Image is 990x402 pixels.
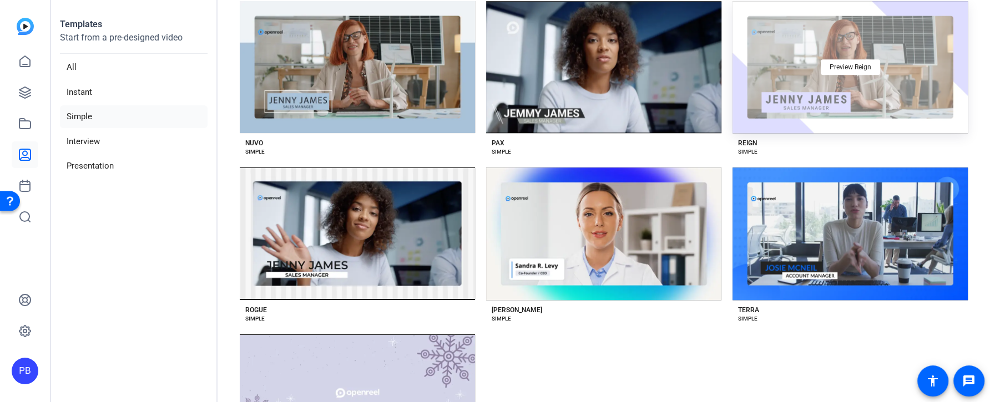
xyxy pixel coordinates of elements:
span: Preview Rogue [336,230,380,237]
div: SIMPLE [492,147,511,156]
div: ROGUE [245,306,267,314]
button: Template image [240,1,475,134]
div: PB [12,358,38,384]
img: blue-gradient.svg [17,18,34,35]
li: Interview [60,130,208,153]
div: SIMPLE [738,314,757,323]
mat-icon: message [962,374,976,388]
button: Template image [486,167,721,300]
div: REIGN [738,139,757,147]
li: Presentation [60,155,208,177]
span: Preview [PERSON_NAME] [566,230,642,237]
span: Preview Terra [830,230,870,237]
span: Preview Pax [585,64,622,70]
li: Instant [60,81,208,104]
button: Template image [240,167,475,300]
strong: Templates [60,19,102,29]
div: TERRA [738,306,759,314]
div: [PERSON_NAME] [492,306,542,314]
div: SIMPLE [245,314,265,323]
div: SIMPLE [738,147,757,156]
div: SIMPLE [492,314,511,323]
p: Start from a pre-designed video [60,31,208,54]
span: Preview Reign [830,64,871,70]
li: Simple [60,105,208,128]
button: Template imagePreview Reign [733,1,968,134]
div: SIMPLE [245,147,265,156]
div: PAX [492,139,504,147]
span: Preview Nuvo [337,64,378,70]
mat-icon: accessibility [926,374,940,388]
div: NUVO [245,139,263,147]
button: Template image [486,1,721,134]
li: All [60,56,208,79]
button: Template image [733,167,968,300]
